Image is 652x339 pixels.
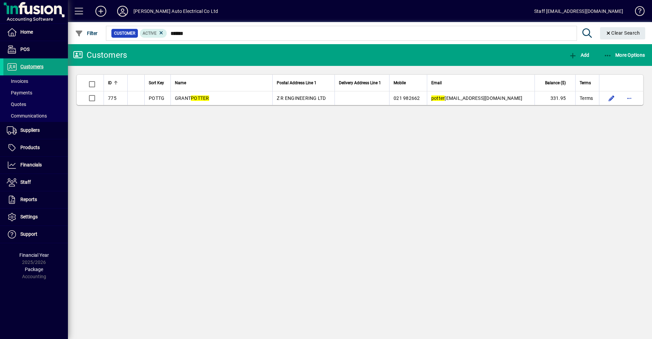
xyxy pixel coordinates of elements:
span: Delivery Address Line 1 [339,79,381,87]
em: POTTER [191,95,209,101]
a: Staff [3,174,68,191]
div: ID [108,79,123,87]
button: Edit [606,93,617,104]
a: Settings [3,209,68,226]
a: Payments [3,87,68,99]
a: Quotes [3,99,68,110]
button: More options [624,93,635,104]
a: Suppliers [3,122,68,139]
span: ID [108,79,112,87]
button: Filter [73,27,99,39]
span: Support [20,231,37,237]
span: More Options [604,52,645,58]
span: Sort Key [149,79,164,87]
div: [PERSON_NAME] Auto Electrical Co Ltd [133,6,218,17]
a: POS [3,41,68,58]
span: Products [20,145,40,150]
td: 331.95 [535,91,575,105]
span: Invoices [7,78,28,84]
span: Terms [580,79,591,87]
span: Settings [20,214,38,219]
span: POS [20,47,30,52]
span: Name [175,79,186,87]
span: Customers [20,64,43,69]
mat-chip: Activation Status: Active [140,29,167,38]
span: Clear Search [605,30,640,36]
span: Home [20,29,33,35]
span: Customer [114,30,135,37]
span: Add [569,52,589,58]
div: Staff [EMAIL_ADDRESS][DOMAIN_NAME] [534,6,623,17]
span: GRANT [175,95,209,101]
span: Staff [20,179,31,185]
span: Balance ($) [545,79,566,87]
button: Profile [112,5,133,17]
a: Invoices [3,75,68,87]
button: More Options [602,49,647,61]
span: POTTG [149,95,164,101]
span: Quotes [7,102,26,107]
div: Name [175,79,268,87]
span: Postal Address Line 1 [277,79,316,87]
span: Financial Year [19,252,49,258]
a: Reports [3,191,68,208]
span: Z R ENGINEERING LTD [277,95,326,101]
a: Financials [3,157,68,174]
span: Package [25,267,43,272]
a: Communications [3,110,68,122]
button: Clear [600,27,646,39]
span: Reports [20,197,37,202]
button: Add [567,49,591,61]
span: Email [431,79,442,87]
a: Products [3,139,68,156]
span: Communications [7,113,47,119]
span: Mobile [394,79,406,87]
span: Suppliers [20,127,40,133]
a: Support [3,226,68,243]
div: Mobile [394,79,423,87]
span: 021 982662 [394,95,420,101]
span: Terms [580,95,593,102]
span: 775 [108,95,116,101]
span: [EMAIL_ADDRESS][DOMAIN_NAME] [431,95,523,101]
button: Add [90,5,112,17]
span: Filter [75,31,98,36]
a: Knowledge Base [630,1,644,23]
em: potter [431,95,445,101]
span: Financials [20,162,42,167]
div: Customers [73,50,127,60]
span: Active [143,31,157,36]
div: Email [431,79,530,87]
span: Payments [7,90,32,95]
div: Balance ($) [539,79,572,87]
a: Home [3,24,68,41]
